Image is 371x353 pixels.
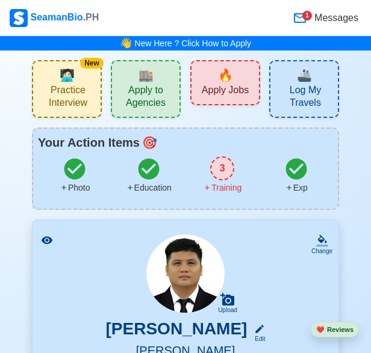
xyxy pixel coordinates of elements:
div: Change [311,247,332,256]
span: travel [297,66,312,84]
div: Edit [249,334,265,343]
span: agencies [139,66,154,84]
div: 3 [210,156,234,180]
div: Photo [60,182,90,194]
div: Education [126,182,172,194]
span: todo [142,134,157,152]
div: 1 [302,11,312,20]
span: .PH [83,12,99,22]
button: heartReviews [311,322,359,338]
span: Messages [312,11,358,25]
span: new [218,66,233,84]
div: Upload [218,307,237,314]
span: Apply Jobs [202,84,249,99]
h3: [PERSON_NAME] [106,319,248,343]
div: Training [203,182,242,194]
span: heart [316,326,325,333]
span: Apply to Agencies [114,84,177,112]
a: New Here ? Click How to Apply [134,38,251,48]
span: bell [117,34,135,52]
div: New [80,58,104,69]
img: Logo [10,9,28,27]
span: Log My Travels [275,84,335,112]
div: Your Action Items [38,134,333,152]
span: interview [60,66,75,84]
div: Exp [285,182,308,194]
div: SeamanBio [10,9,99,27]
span: Practice Interview [38,84,98,112]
